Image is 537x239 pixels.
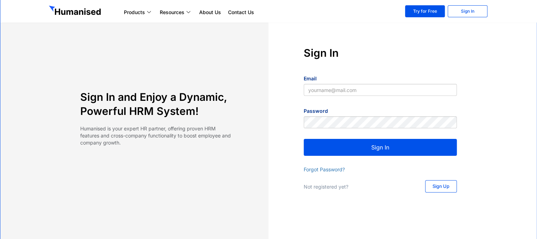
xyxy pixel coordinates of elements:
a: Resources [156,8,196,17]
a: Sign Up [425,180,457,192]
h4: Sign In [304,46,457,60]
span: Sign Up [432,184,449,189]
a: Forgot Password? [304,166,345,172]
input: yourname@mail.com [304,84,457,96]
a: Products [120,8,156,17]
h4: Sign In and Enjoy a Dynamic, Powerful HRM System! [80,90,233,118]
p: Not registered yet? [304,183,411,190]
a: About Us [196,8,225,17]
a: Try for Free [405,5,445,17]
a: Contact Us [225,8,258,17]
a: Sign In [448,5,487,17]
button: Sign In [304,139,457,156]
label: Password [304,108,328,115]
p: Humanised is your expert HR partner, offering proven HRM features and cross-company functionality... [80,125,233,146]
img: GetHumanised Logo [49,6,102,17]
label: Email [304,75,317,82]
